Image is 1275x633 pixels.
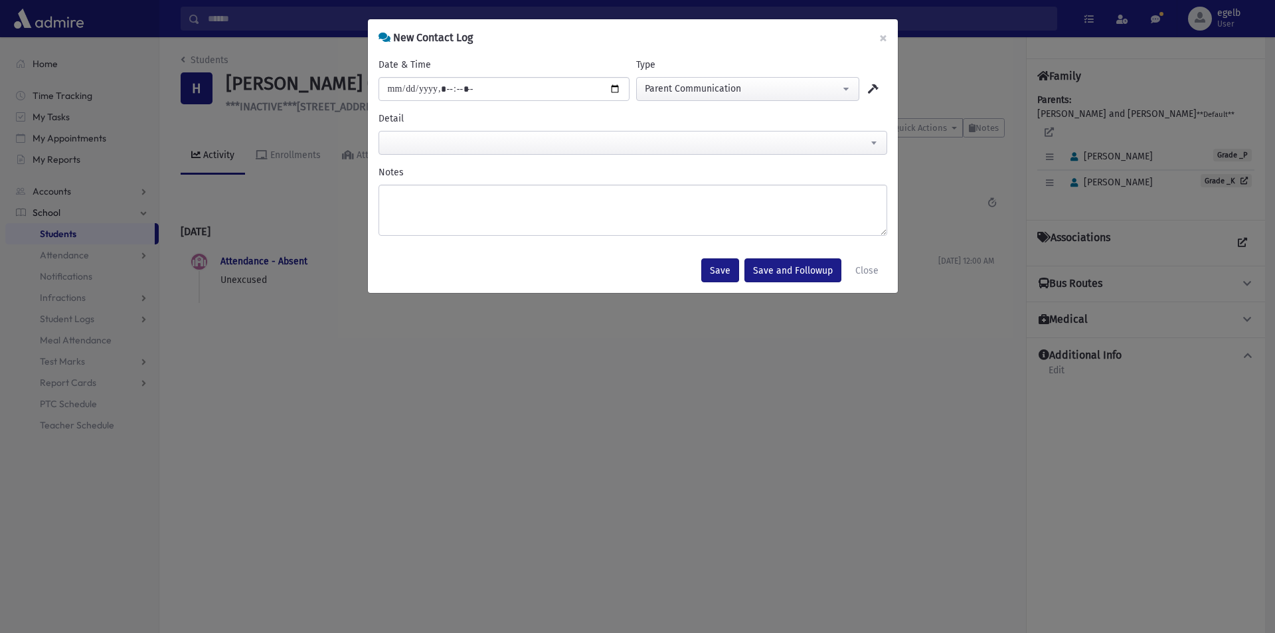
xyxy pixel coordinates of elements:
[869,19,898,56] button: ×
[379,30,473,46] h6: New Contact Log
[701,258,739,282] button: Save
[636,77,859,101] button: Parent Communication
[379,165,404,179] label: Notes
[744,258,841,282] button: Save and Followup
[636,58,655,72] label: Type
[847,258,887,282] button: Close
[379,58,431,72] label: Date & Time
[379,112,404,126] label: Detail
[645,82,840,96] div: Parent Communication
